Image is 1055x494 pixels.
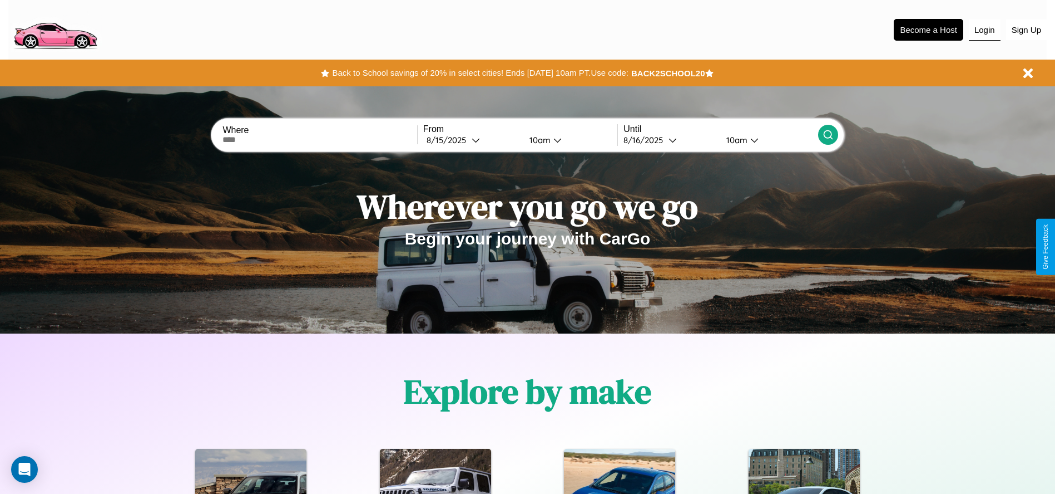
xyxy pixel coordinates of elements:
label: Until [623,124,818,134]
button: Become a Host [894,19,963,41]
h1: Explore by make [404,369,651,414]
button: 10am [717,134,818,146]
button: 8/15/2025 [423,134,521,146]
div: Give Feedback [1042,224,1049,270]
button: Sign Up [1006,19,1047,40]
button: 10am [521,134,618,146]
label: Where [222,125,417,135]
div: 10am [524,135,553,145]
label: From [423,124,617,134]
div: 10am [721,135,750,145]
button: Back to School savings of 20% in select cities! Ends [DATE] 10am PT.Use code: [329,65,631,81]
button: Login [969,19,1000,41]
div: 8 / 16 / 2025 [623,135,668,145]
img: logo [8,6,102,52]
div: Open Intercom Messenger [11,456,38,483]
div: 8 / 15 / 2025 [427,135,472,145]
b: BACK2SCHOOL20 [631,69,705,78]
